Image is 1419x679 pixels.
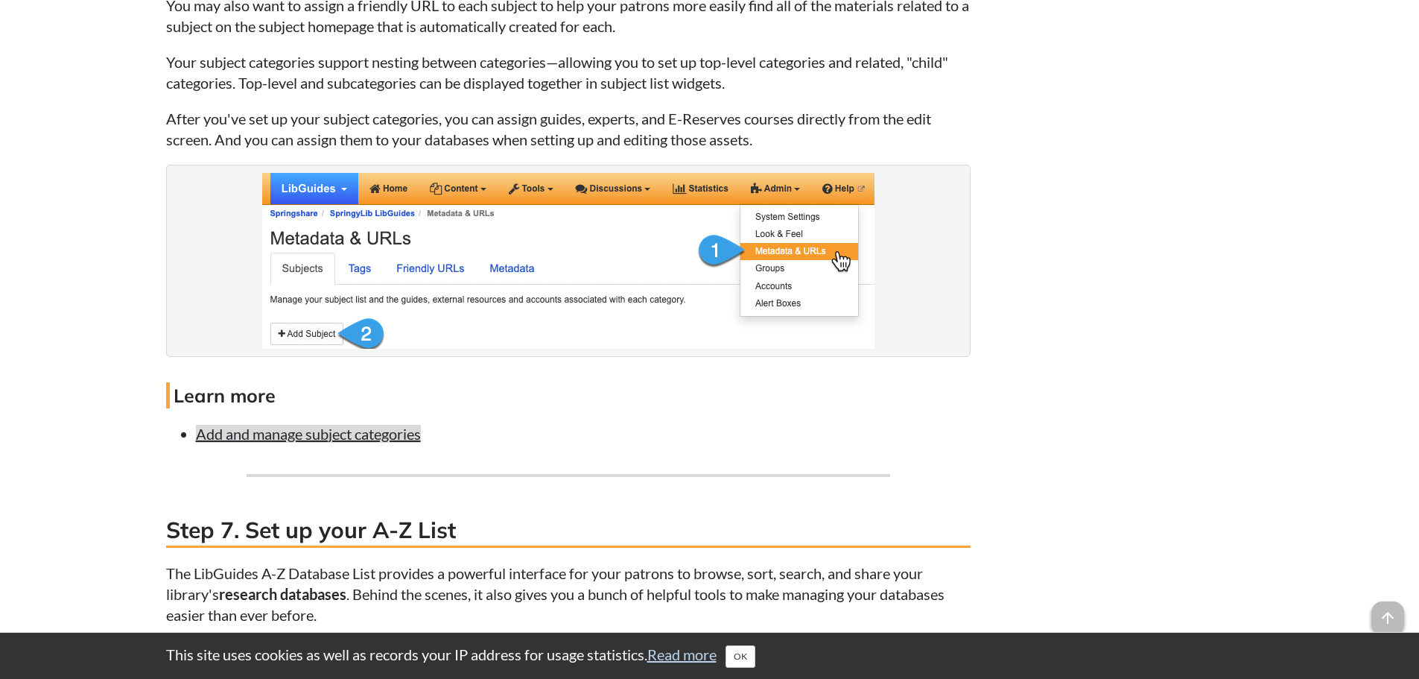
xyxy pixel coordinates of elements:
span: arrow_upward [1371,601,1404,634]
strong: research databases [219,585,346,603]
p: After you've set up your subject categories, you can assign guides, experts, and E-Reserves cours... [166,108,971,150]
a: Add and manage subject categories [196,425,421,443]
p: Your subject categories support nesting between categories—allowing you to set up top-level categ... [166,51,971,93]
a: Read more [647,645,717,663]
img: Screenshot highlighting the Add Subject button [262,173,874,349]
h3: Step 7. Set up your A-Z List [166,514,971,548]
a: arrow_upward [1371,603,1404,621]
p: The LibGuides A-Z Database List provides a powerful interface for your patrons to browse, sort, s... [166,563,971,625]
button: Close [726,645,755,668]
div: This site uses cookies as well as records your IP address for usage statistics. [151,644,1269,668]
h4: Learn more [166,382,971,408]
